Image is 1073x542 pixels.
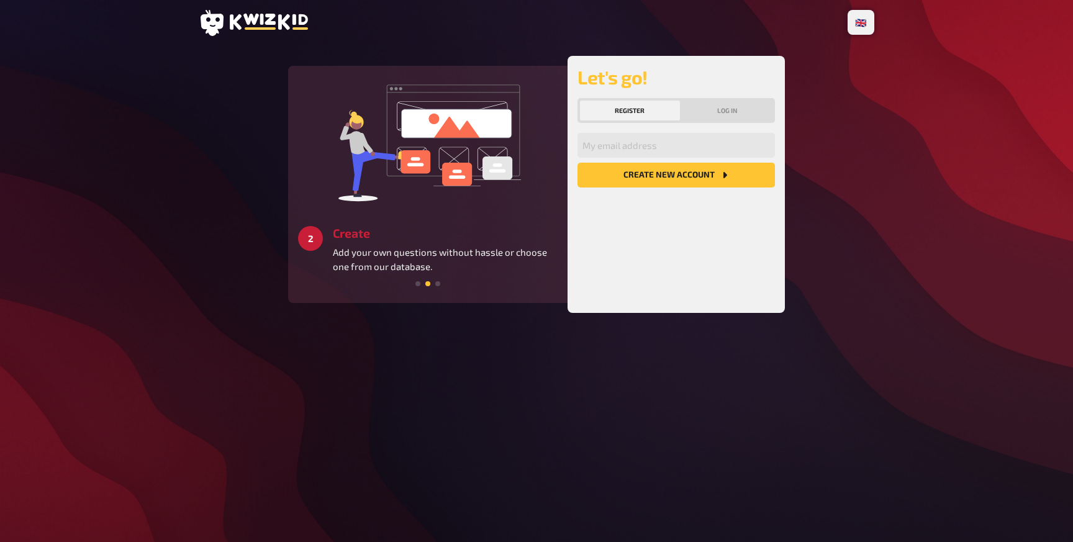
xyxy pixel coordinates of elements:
button: Register [580,101,680,120]
div: 2 [298,226,323,251]
button: Create new account [577,163,775,187]
input: My email address [577,133,775,158]
h3: Create [333,226,558,240]
p: Add your own questions without hassle or choose one from our database. [333,245,558,273]
li: 🇬🇧 [850,12,872,32]
button: Log in [682,101,773,120]
img: create [335,76,521,206]
h2: Let's go! [577,66,775,88]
